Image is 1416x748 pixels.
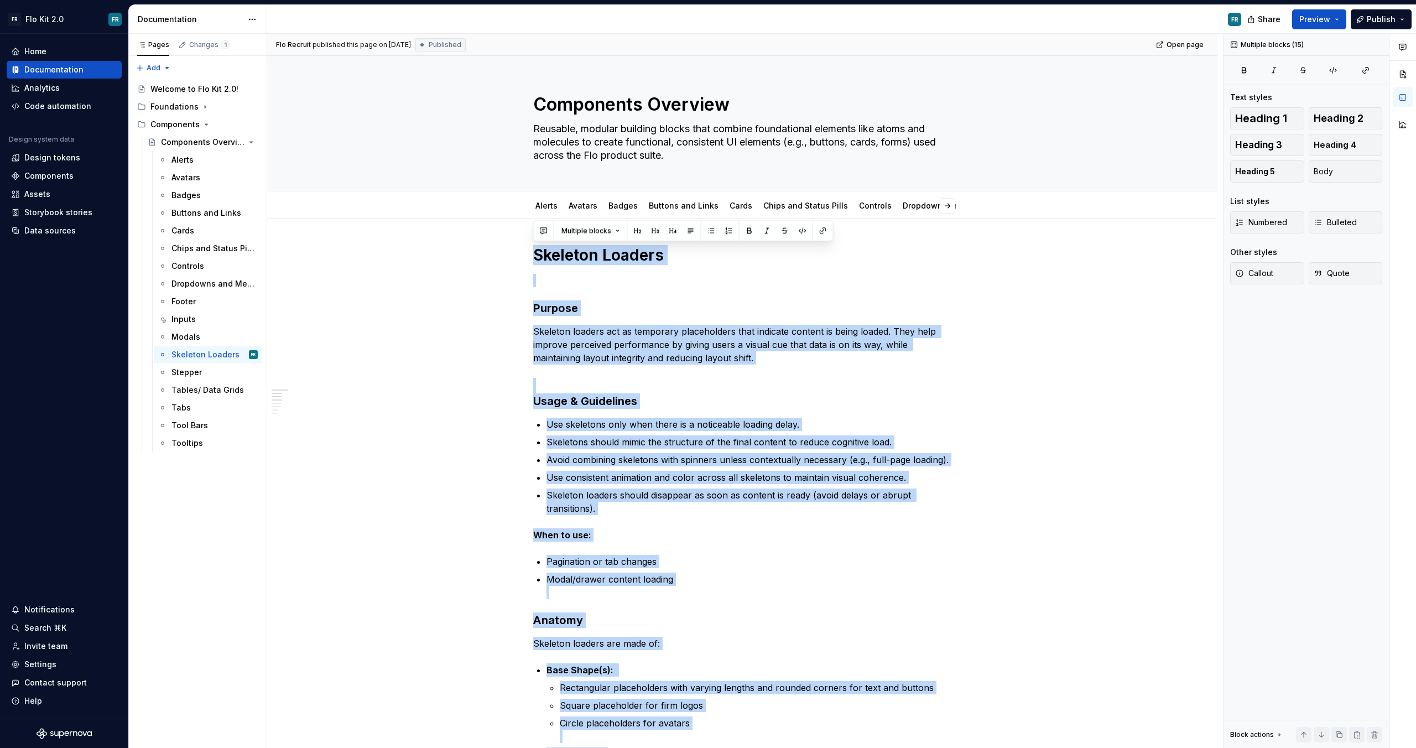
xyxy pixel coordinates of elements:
span: Flo Recruit [276,40,311,49]
span: Published [429,40,461,49]
p: Skeleton loaders are made of: [533,637,951,650]
div: Cards [171,225,194,236]
div: Contact support [24,677,87,688]
div: Dropdowns and Menus [898,194,997,217]
div: Tables/ Data Grids [171,385,244,396]
div: Other styles [1230,247,1277,258]
a: Chips and Status Pills [154,240,262,257]
a: Invite team [7,637,122,655]
div: Skeleton Loaders [171,349,240,360]
button: Share [1242,9,1288,29]
p: Avoid combining skeletons with spinners unless contextually necessary (e.g., full-page loading). [546,453,951,466]
strong: Anatomy [533,614,583,627]
div: FR [8,13,21,26]
strong: Base Shape(s): [546,664,613,676]
div: Chips and Status Pills [171,243,256,254]
span: Callout [1235,268,1273,279]
a: Skeleton LoadersFR [154,346,262,363]
button: Publish [1351,9,1412,29]
div: Alerts [171,154,194,165]
button: Numbered [1230,211,1304,233]
button: Heading 4 [1309,134,1383,156]
div: Block actions [1230,727,1284,742]
p: Use consistent animation and color across all skeletons to maintain visual coherence. [546,471,951,484]
a: Buttons and Links [154,204,262,222]
a: Avatars [569,201,597,210]
span: Add [147,64,160,72]
a: Buttons and Links [649,201,719,210]
div: Controls [855,194,896,217]
div: FR [112,15,119,24]
div: Modals [171,331,200,342]
div: Tooltips [171,438,203,449]
strong: Purpose [533,302,578,315]
button: FRFlo Kit 2.0FR [2,7,126,31]
button: Help [7,692,122,710]
a: Avatars [154,169,262,186]
p: Square placeholder for firm logos [560,699,951,712]
a: Modals [154,328,262,346]
a: Cards [154,222,262,240]
div: Design tokens [24,152,80,163]
div: Avatars [171,172,200,183]
div: Changes [189,40,230,49]
div: Controls [171,261,204,272]
span: Share [1258,14,1280,25]
div: Alerts [531,194,562,217]
span: Quote [1314,268,1350,279]
div: Notifications [24,604,75,615]
div: Stepper [171,367,202,378]
div: Footer [171,296,196,307]
a: Tabs [154,399,262,417]
div: Components [150,119,200,130]
p: Skeletons should mimic the structure of the final content to reduce cognitive load. [546,435,951,449]
a: Tooltips [154,434,262,452]
button: Bulleted [1309,211,1383,233]
div: Storybook stories [24,207,92,218]
div: Cards [725,194,757,217]
span: Body [1314,166,1333,177]
a: Documentation [7,61,122,79]
div: Design system data [9,135,74,144]
button: Heading 2 [1309,107,1383,129]
button: Notifications [7,601,122,619]
div: Code automation [24,101,91,112]
a: Alerts [154,151,262,169]
div: Invite team [24,641,67,652]
div: Tool Bars [171,420,208,431]
strong: Skeleton Loaders [533,246,664,264]
div: Badges [604,194,642,217]
div: Search ⌘K [24,622,66,633]
div: FR [251,349,256,360]
button: Body [1309,160,1383,183]
a: Tool Bars [154,417,262,434]
span: Bulleted [1314,217,1357,228]
a: Data sources [7,222,122,240]
div: published this page on [DATE] [313,40,411,49]
div: Welcome to Flo Kit 2.0! [150,84,238,95]
div: List styles [1230,196,1269,207]
a: Assets [7,185,122,203]
a: Dropdowns and Menus [903,201,993,210]
a: Controls [859,201,892,210]
div: Tabs [171,402,191,413]
div: Help [24,695,42,707]
p: Modal/drawer content loading [546,573,951,599]
a: Code automation [7,97,122,115]
span: Heading 2 [1314,113,1363,124]
a: Design tokens [7,149,122,167]
a: Alerts [535,201,558,210]
span: Heading 4 [1314,139,1356,150]
p: Skeleton loaders should disappear as soon as content is ready (avoid delays or abrupt transitions). [546,489,951,515]
div: Components [133,116,262,133]
p: Circle placeholders for avatars [560,716,951,743]
a: Badges [154,186,262,204]
button: Callout [1230,262,1304,284]
div: Documentation [138,14,242,25]
div: Foundations [150,101,199,112]
a: Analytics [7,79,122,97]
button: Search ⌘K [7,619,122,637]
button: Contact support [7,674,122,692]
strong: Usage & Guidelines [533,394,637,408]
a: Stepper [154,363,262,381]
